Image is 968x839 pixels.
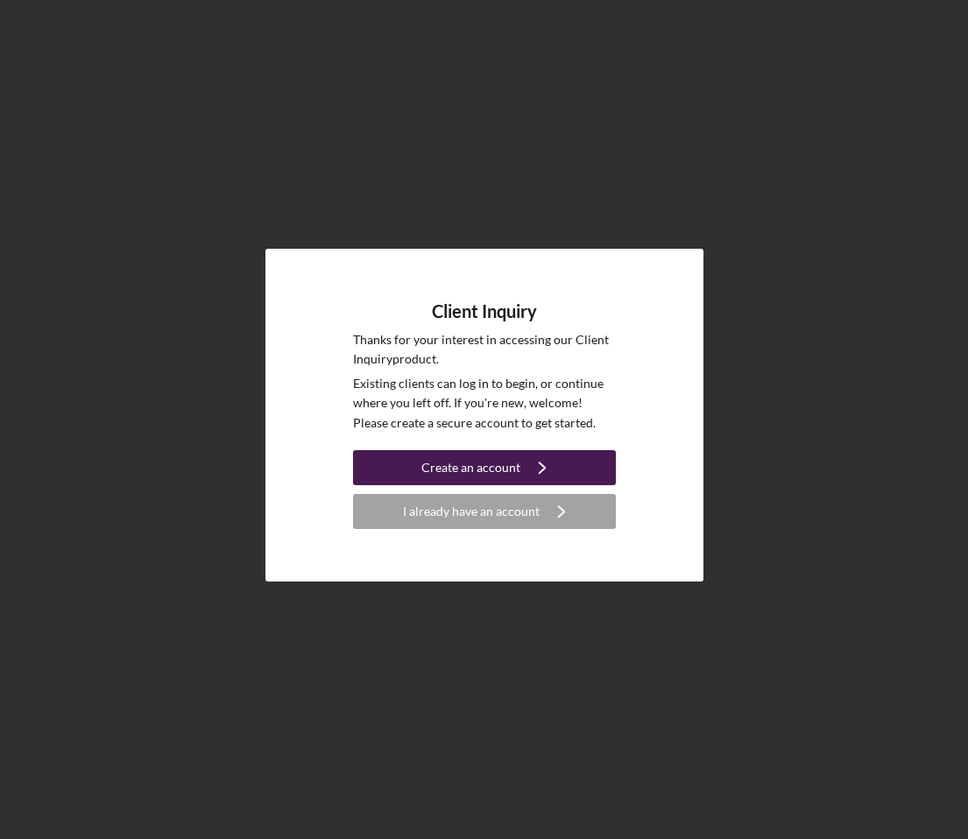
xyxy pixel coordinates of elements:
div: I already have an account [403,494,540,529]
button: Create an account [353,450,616,485]
h4: Client Inquiry [432,301,537,321]
p: Existing clients can log in to begin, or continue where you left off. If you're new, welcome! Ple... [353,374,616,433]
button: I already have an account [353,494,616,529]
div: Create an account [421,450,520,485]
p: Thanks for your interest in accessing our Client Inquiry product. [353,330,616,370]
a: Create an account [353,450,616,490]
